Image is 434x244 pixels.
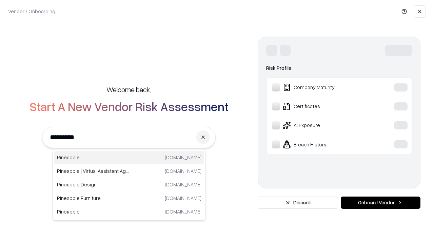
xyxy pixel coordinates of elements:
[57,167,129,175] p: Pineapple | Virtual Assistant Agency
[272,83,373,91] div: Company Maturity
[341,197,420,209] button: Onboard Vendor
[106,85,151,94] h5: Welcome back,
[272,121,373,129] div: AI Exposure
[57,208,129,215] p: Pineapple
[57,195,129,202] p: Pineapple Furniture
[272,140,373,148] div: Breach History
[272,102,373,110] div: Certificates
[53,149,206,220] div: Suggestions
[57,154,129,161] p: Pineapple
[258,197,338,209] button: Discard
[165,208,201,215] p: [DOMAIN_NAME]
[165,181,201,188] p: [DOMAIN_NAME]
[165,195,201,202] p: [DOMAIN_NAME]
[8,8,55,15] p: Vendor / Onboarding
[266,64,412,72] div: Risk Profile
[165,167,201,175] p: [DOMAIN_NAME]
[57,181,129,188] p: Pineapple Design
[29,100,229,113] h2: Start A New Vendor Risk Assessment
[165,154,201,161] p: [DOMAIN_NAME]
